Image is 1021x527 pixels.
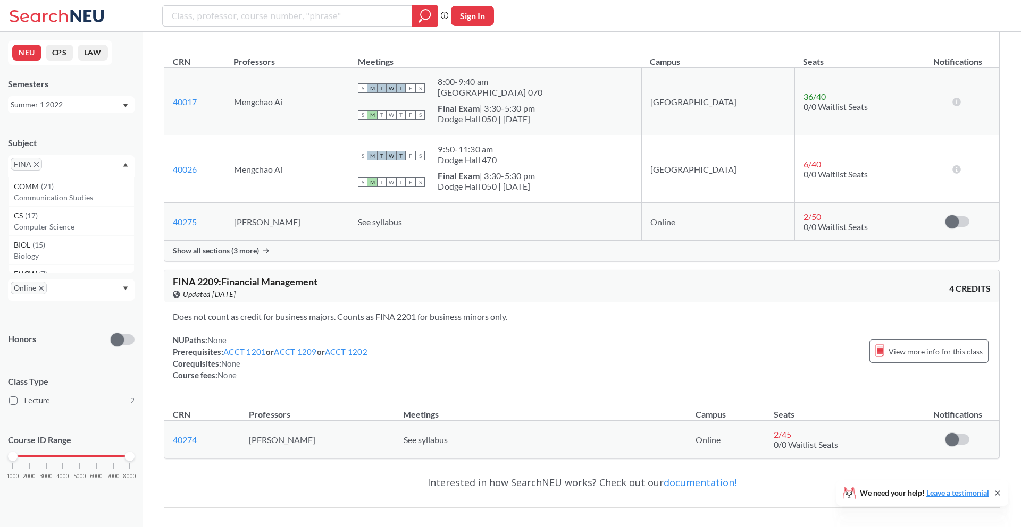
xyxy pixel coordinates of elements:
span: M [367,177,377,187]
th: Notifications [916,45,999,68]
th: Notifications [916,398,999,421]
div: | 3:30-5:30 pm [438,171,535,181]
a: 40274 [173,435,197,445]
span: Class Type [8,376,135,387]
span: 2 [130,395,135,406]
th: Seats [765,398,916,421]
div: magnifying glass [412,5,438,27]
span: T [377,177,387,187]
span: T [396,110,406,120]
span: 0/0 Waitlist Seats [774,439,838,449]
span: F [406,110,415,120]
span: T [396,83,406,93]
svg: Dropdown arrow [123,104,128,108]
div: Show all sections (3 more) [164,241,999,261]
p: Course ID Range [8,434,135,446]
td: Online [641,203,794,241]
span: COMM [14,181,41,192]
span: 0/0 Waitlist Seats [804,101,868,112]
div: Dodge Hall 050 | [DATE] [438,181,535,192]
div: NUPaths: Prerequisites: or or Corequisites: Course fees: [173,334,367,381]
div: Semesters [8,78,135,90]
span: ENGW [14,268,39,280]
svg: magnifying glass [419,8,431,23]
th: Professors [240,398,395,421]
div: Dodge Hall 470 [438,155,497,165]
span: 6 / 40 [804,159,821,169]
span: F [406,151,415,160]
input: Class, professor, course number, "phrase" [171,7,404,25]
span: S [415,177,425,187]
span: 0/0 Waitlist Seats [804,169,868,179]
span: 4000 [56,473,69,479]
span: T [377,110,387,120]
span: None [221,359,240,368]
span: S [415,83,425,93]
span: 2000 [23,473,36,479]
span: 8000 [123,473,136,479]
span: T [396,151,406,160]
button: Sign In [451,6,494,26]
span: Updated [DATE] [183,288,236,300]
span: W [387,151,396,160]
span: S [415,110,425,120]
span: F [406,83,415,93]
span: BIOL [14,239,32,251]
span: Show all sections (3 more) [173,246,259,256]
span: M [367,110,377,120]
a: ACCT 1209 [274,347,316,356]
td: Online [687,421,765,458]
label: Lecture [9,394,135,407]
th: Meetings [349,45,642,68]
p: Communication Studies [14,192,134,203]
th: Meetings [395,398,687,421]
div: Subject [8,137,135,149]
div: Summer 1 2022 [11,99,122,110]
span: 36 / 40 [804,91,826,101]
svg: X to remove pill [34,162,39,167]
span: 3000 [40,473,53,479]
span: W [387,110,396,120]
span: S [358,110,367,120]
span: ( 17 ) [25,211,38,220]
svg: Dropdown arrow [123,286,128,291]
a: 40017 [173,97,197,107]
span: View more info for this class [889,345,983,358]
span: S [415,151,425,160]
div: OnlineX to remove pillDropdown arrow [8,279,135,301]
span: OnlineX to remove pill [11,282,47,294]
span: T [396,177,406,187]
td: [GEOGRAPHIC_DATA] [641,68,794,135]
a: ACCT 1201 [223,347,266,356]
div: [GEOGRAPHIC_DATA] 070 [438,87,542,98]
p: Honors [8,333,36,345]
span: 7000 [107,473,120,479]
button: CPS [46,45,73,61]
span: 6000 [90,473,103,479]
span: 2 / 50 [804,211,821,222]
th: Campus [687,398,765,421]
span: ( 21 ) [41,182,54,191]
span: 2 / 45 [774,429,791,439]
span: FINAX to remove pill [11,158,42,171]
span: S [358,83,367,93]
a: documentation! [664,476,737,489]
th: Campus [641,45,794,68]
span: None [207,335,227,345]
span: S [358,151,367,160]
span: 0/0 Waitlist Seats [804,222,868,232]
div: 9:50 - 11:30 am [438,144,497,155]
p: Computer Science [14,222,134,232]
a: 40275 [173,217,197,227]
a: 40026 [173,164,197,174]
span: W [387,177,396,187]
span: CS [14,210,25,222]
span: FINA 2209 : Financial Management [173,276,317,287]
td: [PERSON_NAME] [225,203,349,241]
span: See syllabus [404,435,448,445]
div: | 3:30-5:30 pm [438,103,535,114]
a: Leave a testimonial [926,488,989,497]
svg: Dropdown arrow [123,163,128,167]
span: ( 7 ) [39,269,47,278]
span: None [217,370,237,380]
